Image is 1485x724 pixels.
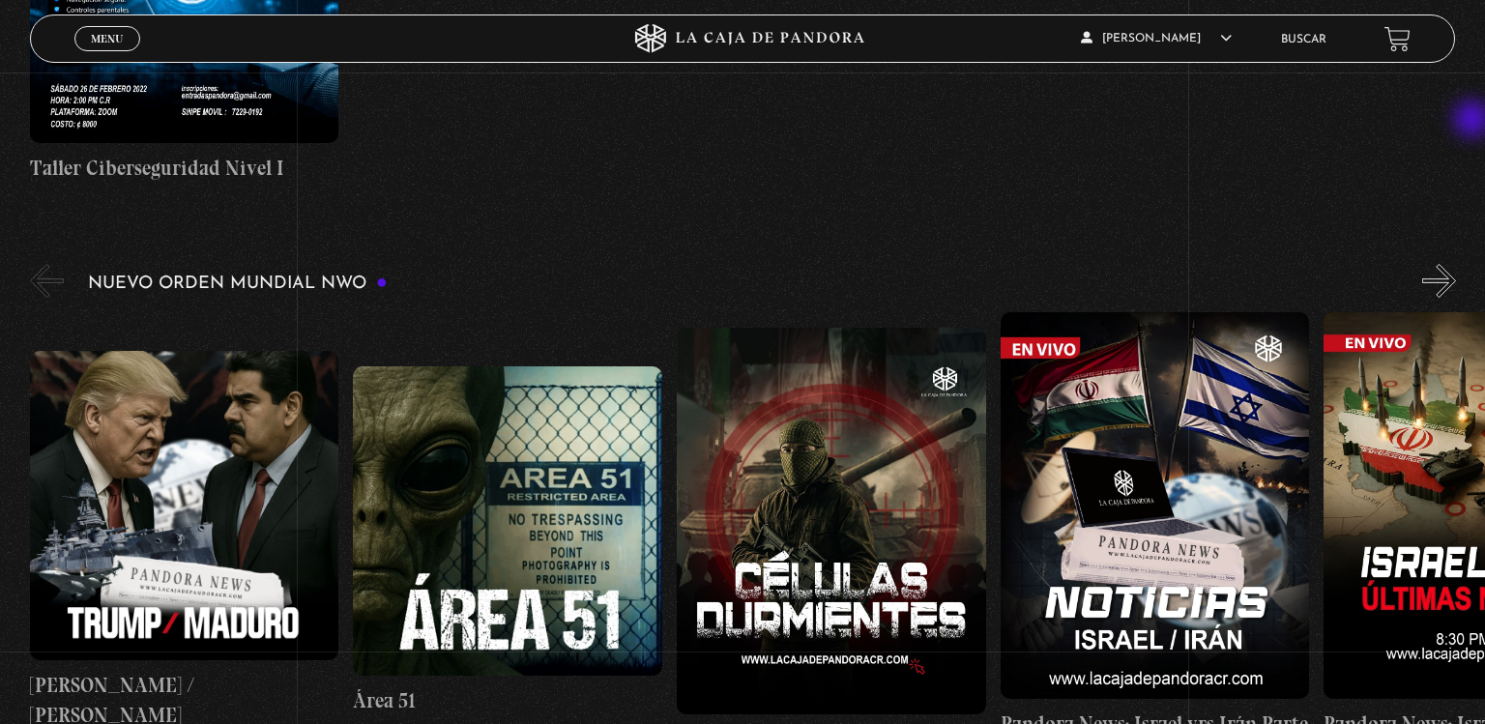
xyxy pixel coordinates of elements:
[1384,25,1411,51] a: View your shopping cart
[353,685,662,716] h4: Área 51
[88,275,388,293] h3: Nuevo Orden Mundial NWO
[91,33,123,44] span: Menu
[30,153,339,184] h4: Taller Ciberseguridad Nivel I
[85,49,131,63] span: Cerrar
[30,264,64,298] button: Previous
[1281,34,1326,45] a: Buscar
[1081,33,1232,44] span: [PERSON_NAME]
[1422,264,1456,298] button: Next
